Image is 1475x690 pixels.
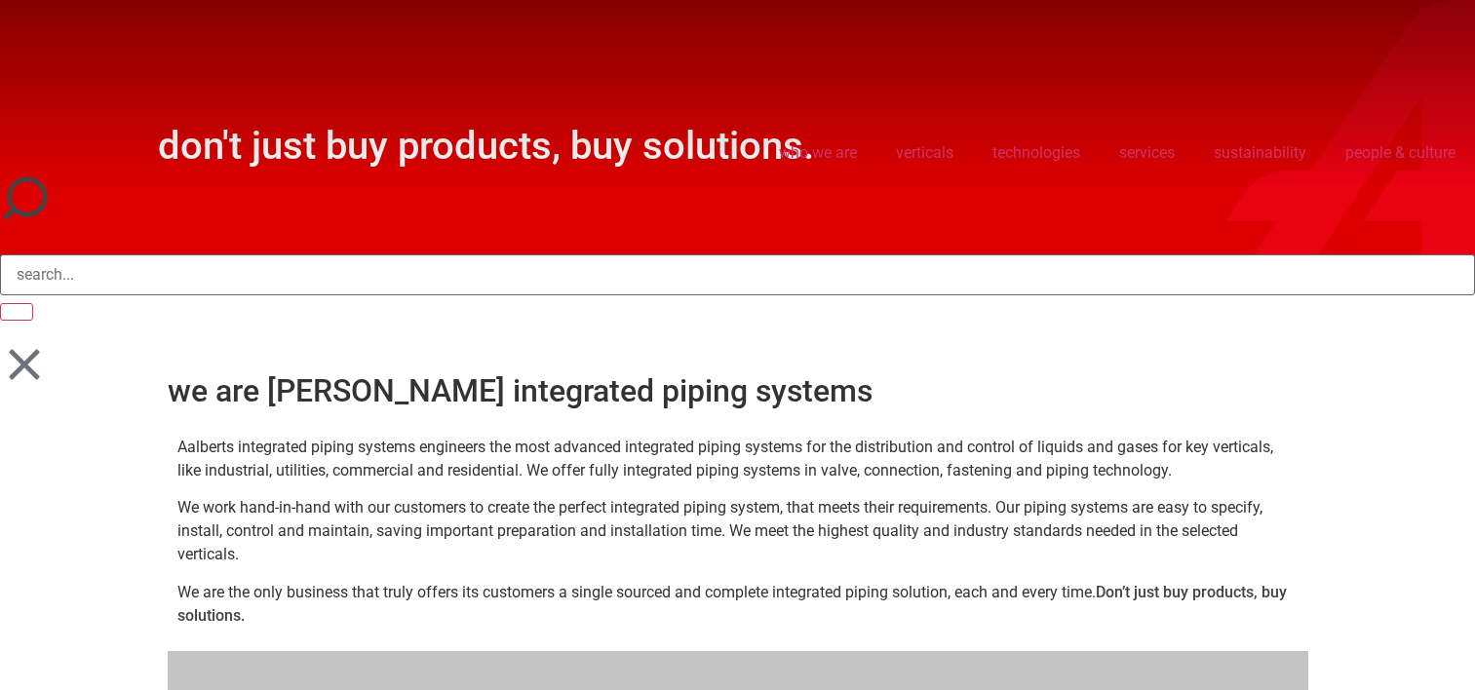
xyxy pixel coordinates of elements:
[177,581,1299,628] p: We are the only business that truly offers its customers a single sourced and complete integrated...
[1100,131,1194,175] a: services
[1326,131,1475,175] a: people & culture
[177,583,1287,625] strong: Don’t just buy products, buy solutions.
[1194,131,1326,175] a: sustainability
[168,375,1308,406] h2: we are [PERSON_NAME] integrated piping systems
[876,131,973,175] a: verticals
[177,436,1299,482] p: Aalberts integrated piping systems engineers the most advanced integrated piping systems for the ...
[759,131,876,175] a: who we are
[177,496,1299,566] p: We work hand-in-hand with our customers to create the perfect integrated piping system, that meet...
[973,131,1100,175] a: technologies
